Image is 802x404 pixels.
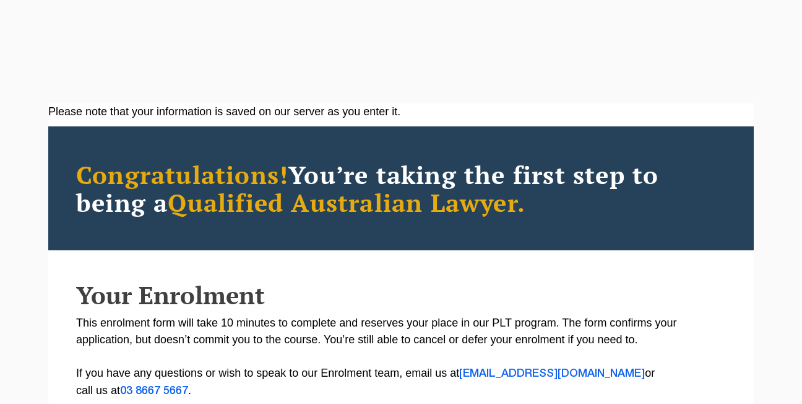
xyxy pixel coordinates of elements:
span: Qualified Australian Lawyer. [168,186,525,219]
a: 03 8667 5667 [120,386,188,396]
span: Congratulations! [76,158,288,191]
h2: Your Enrolment [76,281,726,309]
h2: You’re taking the first step to being a [76,160,726,216]
a: [EMAIL_ADDRESS][DOMAIN_NAME] [459,369,645,379]
div: Please note that your information is saved on our server as you enter it. [48,103,754,120]
p: This enrolment form will take 10 minutes to complete and reserves your place in our PLT program. ... [76,315,726,400]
